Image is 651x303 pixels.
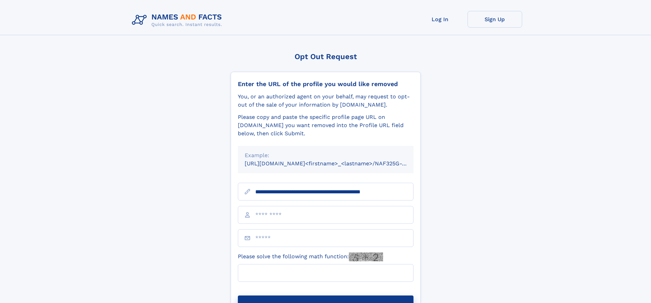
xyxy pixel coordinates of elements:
div: Enter the URL of the profile you would like removed [238,80,413,88]
a: Sign Up [467,11,522,28]
small: [URL][DOMAIN_NAME]<firstname>_<lastname>/NAF325G-xxxxxxxx [245,160,426,167]
div: You, or an authorized agent on your behalf, may request to opt-out of the sale of your informatio... [238,93,413,109]
div: Opt Out Request [231,52,421,61]
label: Please solve the following math function: [238,252,383,261]
div: Please copy and paste the specific profile page URL on [DOMAIN_NAME] you want removed into the Pr... [238,113,413,138]
img: Logo Names and Facts [129,11,228,29]
div: Example: [245,151,407,160]
a: Log In [413,11,467,28]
